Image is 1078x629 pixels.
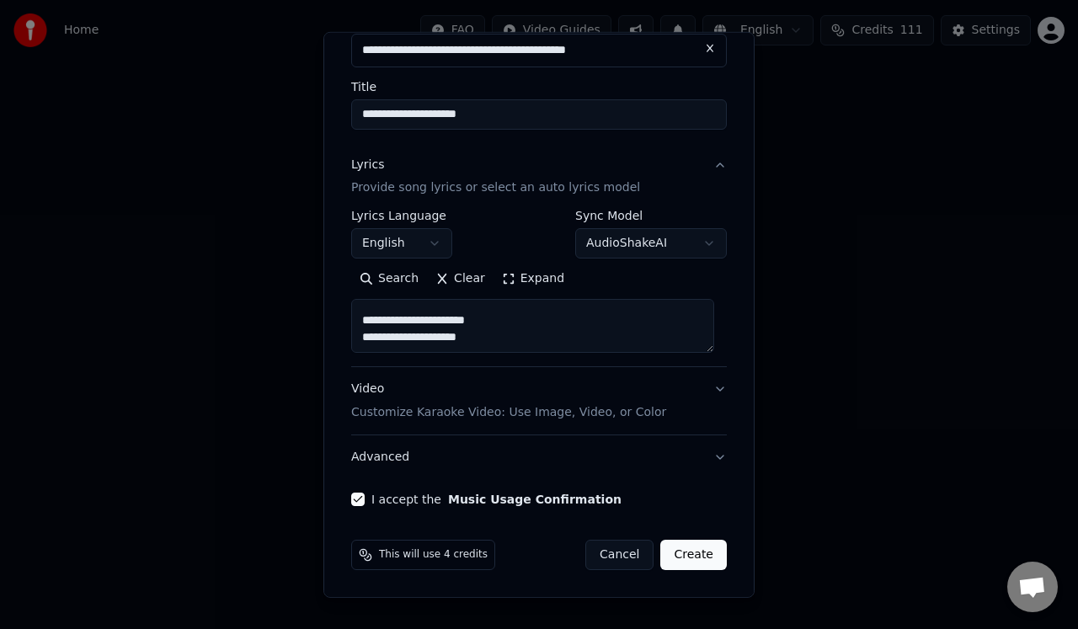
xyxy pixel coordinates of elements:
label: I accept the [371,493,622,505]
button: Clear [427,265,494,292]
button: Expand [494,265,573,292]
label: Lyrics Language [351,210,452,221]
button: I accept the [448,493,622,505]
div: Lyrics [351,156,384,173]
button: Advanced [351,435,727,479]
button: VideoCustomize Karaoke Video: Use Image, Video, or Color [351,367,727,434]
p: Provide song lyrics or select an auto lyrics model [351,179,640,196]
span: This will use 4 credits [379,548,488,562]
label: Title [351,80,727,92]
p: Customize Karaoke Video: Use Image, Video, or Color [351,404,666,421]
button: Search [351,265,427,292]
div: LyricsProvide song lyrics or select an auto lyrics model [351,210,727,366]
label: Sync Model [575,210,727,221]
button: Cancel [585,540,654,570]
div: Video [351,381,666,421]
button: Create [660,540,727,570]
button: LyricsProvide song lyrics or select an auto lyrics model [351,142,727,210]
